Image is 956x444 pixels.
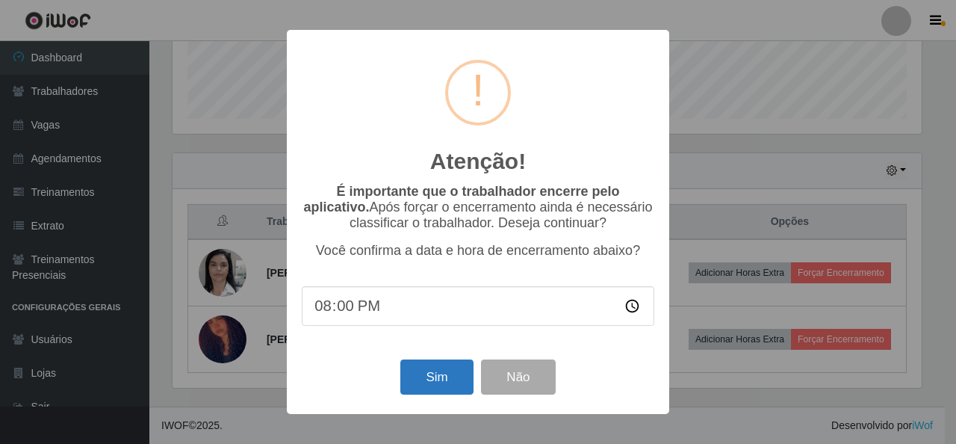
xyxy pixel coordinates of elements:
button: Não [481,360,555,395]
p: Você confirma a data e hora de encerramento abaixo? [302,243,654,259]
h2: Atenção! [430,148,526,175]
p: Após forçar o encerramento ainda é necessário classificar o trabalhador. Deseja continuar? [302,184,654,231]
button: Sim [400,360,473,395]
b: É importante que o trabalhador encerre pelo aplicativo. [303,184,619,215]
